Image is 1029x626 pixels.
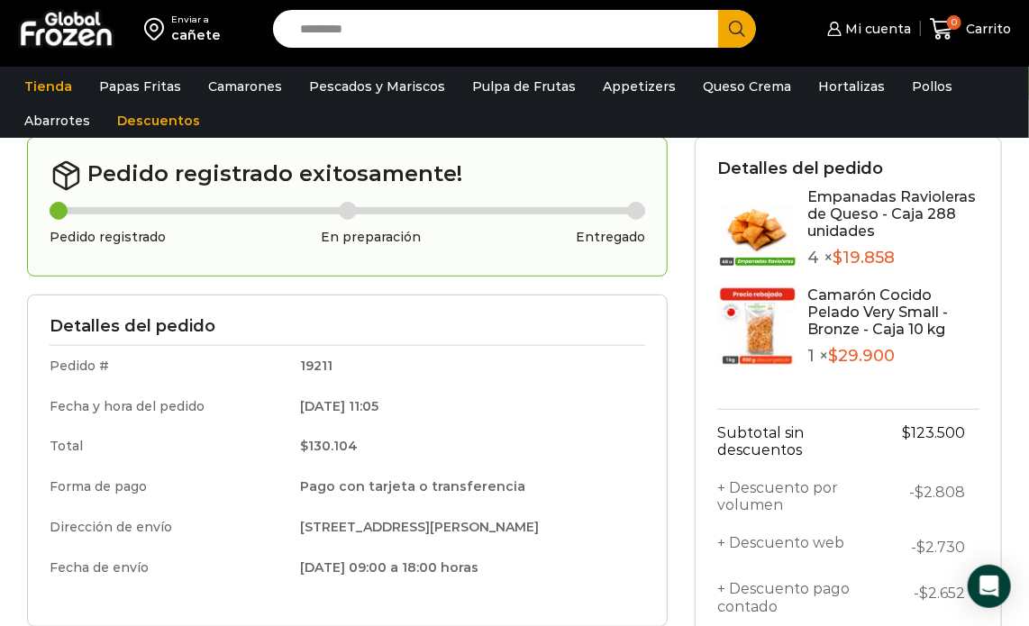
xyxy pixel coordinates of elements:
a: Empanadas Ravioleras de Queso - Caja 288 unidades [807,188,976,240]
a: Mi cuenta [823,11,911,47]
span: $ [915,484,924,501]
button: Search button [718,10,756,48]
a: Pulpa de Frutas [463,69,585,104]
span: $ [916,539,925,556]
h3: En preparación [321,230,421,245]
td: - [885,469,979,524]
a: Appetizers [594,69,685,104]
td: Pago con tarjeta o transferencia [288,467,646,507]
span: $ [902,424,911,441]
th: Subtotal sin descuentos [717,410,885,469]
div: Enviar a [171,14,221,26]
td: Forma de pago [50,467,288,507]
td: [DATE] 09:00 a 18:00 horas [288,548,646,585]
div: cañete [171,26,221,44]
bdi: 2.652 [919,585,965,602]
h3: Entregado [576,230,645,245]
a: 0 Carrito [930,8,1011,50]
bdi: 2.730 [916,539,965,556]
td: Dirección de envío [50,507,288,548]
a: Papas Fritas [90,69,190,104]
span: $ [919,585,928,602]
a: Queso Crema [694,69,800,104]
p: 4 × [807,249,979,268]
bdi: 2.808 [915,484,965,501]
span: 0 [947,15,961,30]
th: + Descuento web [717,524,885,570]
td: Fecha y hora del pedido [50,386,288,427]
td: Total [50,426,288,467]
td: - [885,524,979,570]
td: 19211 [288,345,646,386]
span: Carrito [961,20,1011,38]
bdi: 123.500 [902,424,965,441]
a: Camarón Cocido Pelado Very Small - Bronze - Caja 10 kg [807,286,948,338]
a: Abarrotes [15,104,99,138]
a: Tienda [15,69,81,104]
a: Camarones [199,69,291,104]
th: + Descuento pago contado [717,570,885,625]
h3: Detalles del pedido [717,159,979,179]
bdi: 29.900 [828,346,895,366]
h3: Pedido registrado [50,230,166,245]
h2: Pedido registrado exitosamente! [50,159,645,192]
span: Mi cuenta [842,20,912,38]
a: Hortalizas [809,69,894,104]
td: - [885,570,979,625]
td: Fecha de envío [50,548,288,585]
th: + Descuento por volumen [717,469,885,524]
td: Pedido # [50,345,288,386]
td: [STREET_ADDRESS][PERSON_NAME] [288,507,646,548]
td: [DATE] 11:05 [288,386,646,427]
bdi: 130.104 [301,438,359,454]
span: $ [833,248,842,268]
span: $ [301,438,309,454]
a: Pollos [903,69,961,104]
a: Descuentos [108,104,209,138]
img: address-field-icon.svg [144,14,171,44]
p: 1 × [807,347,979,367]
div: Open Intercom Messenger [968,565,1011,608]
h3: Detalles del pedido [50,317,645,337]
a: Pescados y Mariscos [300,69,454,104]
span: $ [828,346,838,366]
bdi: 19.858 [833,248,895,268]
